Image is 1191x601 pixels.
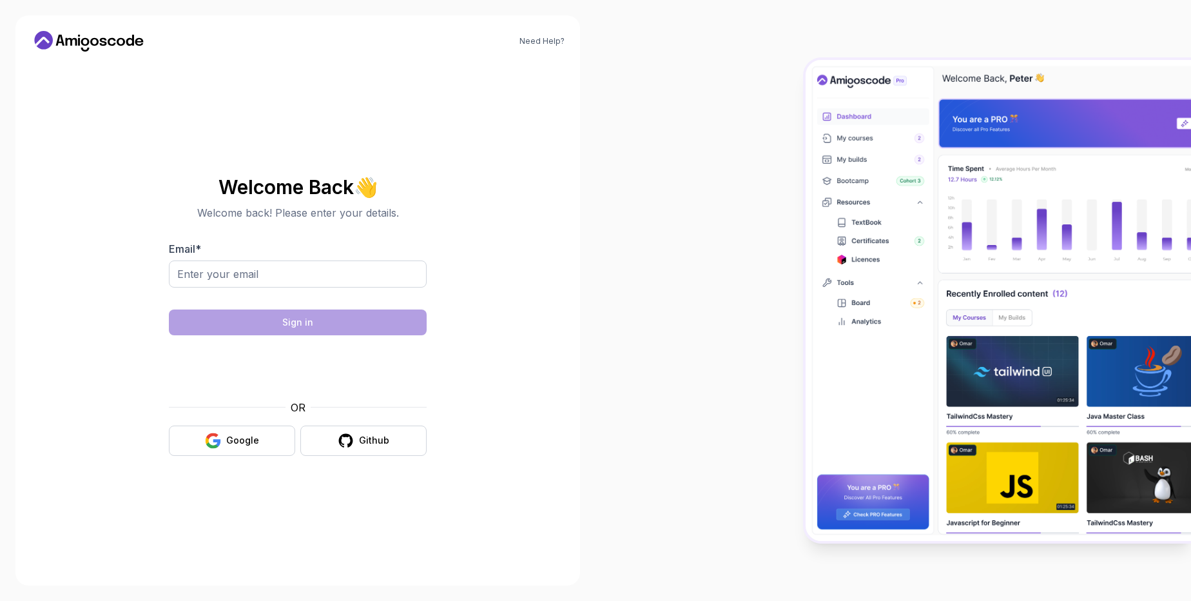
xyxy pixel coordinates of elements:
[169,261,427,288] input: Enter your email
[169,310,427,335] button: Sign in
[300,426,427,456] button: Github
[31,31,147,52] a: Home link
[169,177,427,197] h2: Welcome Back
[169,242,201,255] label: Email *
[282,316,313,329] div: Sign in
[291,400,305,415] p: OR
[806,60,1191,541] img: Amigoscode Dashboard
[200,343,395,392] iframe: Widget containing checkbox for hCaptcha security challenge
[169,205,427,221] p: Welcome back! Please enter your details.
[519,36,565,46] a: Need Help?
[226,434,259,447] div: Google
[353,176,378,198] span: 👋
[169,426,295,456] button: Google
[359,434,389,447] div: Github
